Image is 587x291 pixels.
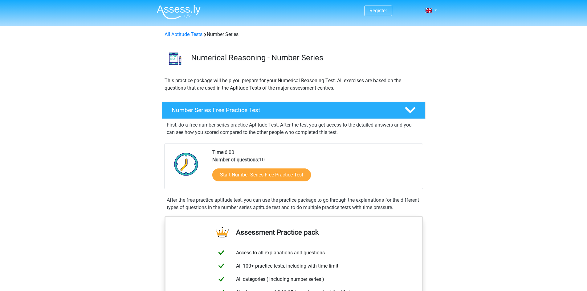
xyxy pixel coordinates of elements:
[165,31,202,37] a: All Aptitude Tests
[212,157,259,163] b: Number of questions:
[191,53,421,63] h3: Numerical Reasoning - Number Series
[212,168,311,181] a: Start Number Series Free Practice Test
[208,149,422,189] div: 6:00 10
[369,8,387,14] a: Register
[164,196,423,211] div: After the free practice aptitude test, you can use the practice package to go through the explana...
[171,149,202,180] img: Clock
[212,149,225,155] b: Time:
[157,5,201,19] img: Assessly
[172,107,395,114] h4: Number Series Free Practice Test
[162,31,425,38] div: Number Series
[165,77,423,92] p: This practice package will help you prepare for your Numerical Reasoning Test. All exercises are ...
[159,102,428,119] a: Number Series Free Practice Test
[167,121,421,136] p: First, do a free number series practice Aptitude Test. After the test you get access to the detai...
[162,46,188,72] img: number series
